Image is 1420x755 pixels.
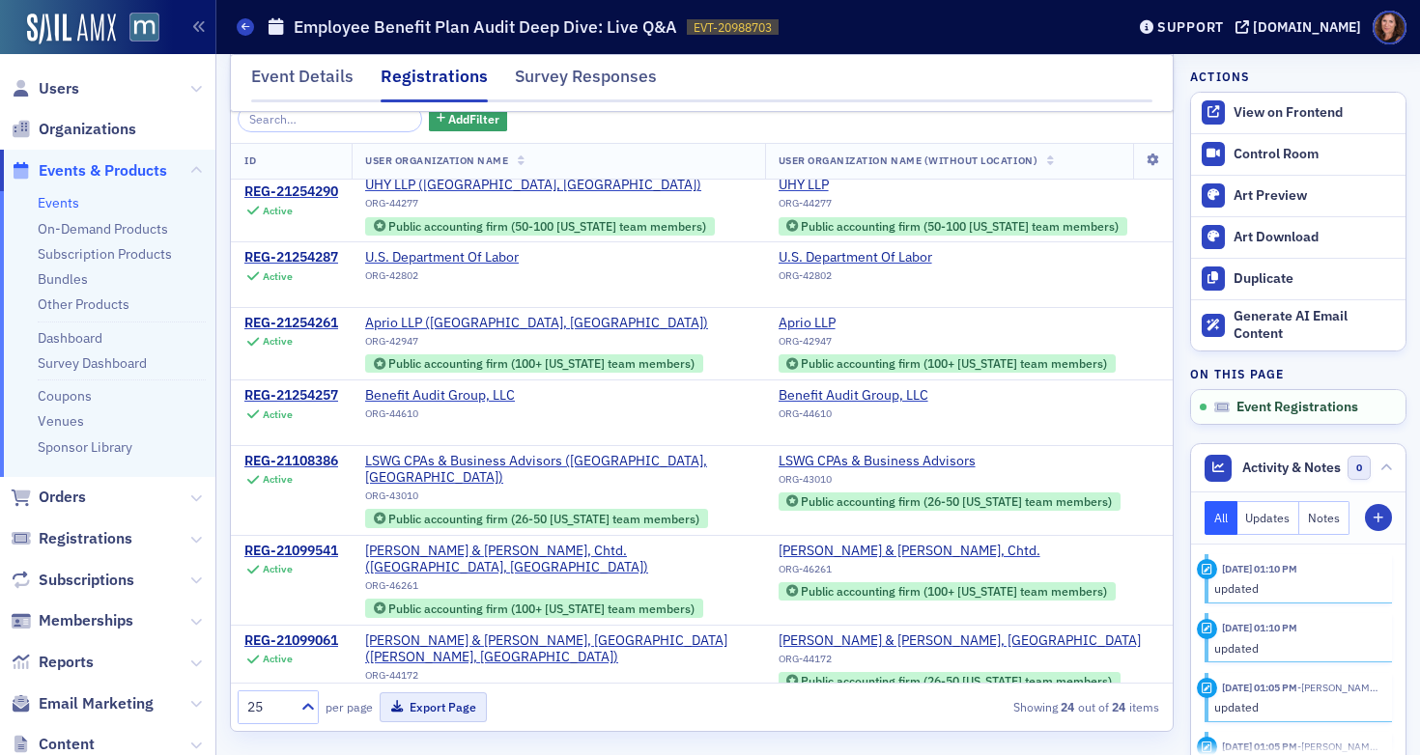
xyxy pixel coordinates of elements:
div: Art Preview [1234,187,1396,205]
span: Events & Products [39,160,167,182]
a: Aprio LLP [779,315,1117,332]
a: Email Marketing [11,693,154,714]
div: Update [1197,678,1217,698]
div: ORG-44277 [365,197,715,216]
label: per page [326,698,373,715]
a: REG-21099541 [244,543,338,560]
a: Orders [11,487,86,508]
span: LSWG CPAs & Business Advisors [779,453,976,470]
div: ORG-44610 [779,407,954,427]
a: REG-21254257 [244,387,338,405]
div: Control Room [1234,146,1396,163]
div: ORG-43010 [779,473,1122,492]
div: Active [263,653,293,665]
time: 8/18/2025 01:05 PM [1222,681,1297,694]
a: U.S. Department Of Labor [779,249,954,266]
div: REG-21254261 [244,315,338,332]
span: Clark & Anderson, PA (Glen Burnie, MD) [365,632,752,666]
div: ORG-44277 [779,197,1128,216]
a: Content [11,734,95,755]
h4: Actions [1190,68,1250,85]
div: Event Details [251,64,354,99]
a: Memberships [11,610,133,631]
div: REG-21099061 [244,632,338,650]
a: [PERSON_NAME] & [PERSON_NAME], Chtd. ([GEOGRAPHIC_DATA], [GEOGRAPHIC_DATA]) [365,543,752,576]
span: Organizations [39,119,136,140]
div: Public accounting firm (26-50 [US_STATE] team members) [801,496,1112,507]
div: Active [263,473,293,486]
a: Survey Dashboard [38,354,147,372]
span: Leonard J. Miller & Assoc., Chtd. [779,543,1040,560]
span: Users [39,78,79,99]
a: Coupons [38,387,92,405]
a: Control Room [1191,134,1406,175]
div: ORG-42947 [779,335,1117,354]
span: Registrations [39,528,132,549]
span: Syvon Sturdivant [1297,740,1378,753]
span: Activity & Notes [1242,458,1341,478]
div: Public accounting firm (100+ [US_STATE] team members) [388,603,695,614]
img: SailAMX [27,14,116,44]
div: updated [1214,579,1379,597]
button: Notes [1299,501,1349,535]
div: Survey Responses [515,64,657,99]
a: Art Preview [1191,175,1406,216]
div: Public accounting firm (100+ Maryland team members) [779,582,1117,601]
span: 0 [1348,456,1372,480]
span: Add Filter [448,110,499,127]
a: Benefit Audit Group, LLC [365,387,541,405]
span: Clark & Anderson, PA [779,632,1141,650]
span: Leonard J. Miller & Assoc., Chtd. (Baltimore, MD) [365,543,752,576]
div: updated [1214,639,1379,657]
div: Showing out of items [866,698,1159,715]
a: Events [38,194,79,211]
a: UHY LLP [779,177,1128,194]
button: Updates [1237,501,1300,535]
div: ORG-44172 [779,653,1141,672]
a: [PERSON_NAME] & [PERSON_NAME], Chtd. [779,543,1117,560]
div: ORG-44610 [365,407,541,427]
button: All [1205,501,1237,535]
div: Support [1157,18,1224,36]
div: 25 [247,697,290,717]
span: Reports [39,652,94,673]
a: LSWG CPAs & Business Advisors [779,453,1122,470]
span: Profile [1373,11,1406,44]
div: Update [1197,619,1217,639]
div: Public accounting firm (50-100 Maryland team members) [779,216,1128,235]
div: Duplicate [1234,270,1396,288]
span: UHY LLP (Columbia, MD) [365,177,701,194]
div: [DOMAIN_NAME] [1253,18,1361,36]
div: Public accounting firm (50-100 Maryland team members) [365,216,715,235]
a: U.S. Department Of Labor [365,249,541,266]
div: Public accounting firm (100+ [US_STATE] team members) [801,586,1107,597]
button: Export Page [380,692,487,722]
a: Other Products [38,295,129,313]
a: Venues [38,412,84,430]
div: Public accounting firm (100+ Maryland team members) [365,599,703,617]
div: ORG-46261 [779,563,1117,582]
span: Content [39,734,95,755]
button: AddFilter [429,107,508,131]
span: Orders [39,487,86,508]
div: ORG-42802 [779,269,954,289]
a: Sponsor Library [38,438,132,456]
a: Benefit Audit Group, LLC [779,387,954,405]
div: Public accounting firm (50-100 [US_STATE] team members) [801,221,1119,232]
div: Public accounting firm (26-50 [US_STATE] team members) [801,676,1112,686]
div: ORG-44172 [365,669,752,688]
div: Registrations [381,64,488,102]
strong: 24 [1109,698,1129,715]
a: Dashboard [38,329,102,347]
div: REG-21108386 [244,453,338,470]
div: View on Frontend [1234,104,1396,122]
div: REG-21254290 [244,184,338,202]
input: Search… [238,105,422,132]
div: ORG-42802 [365,269,541,289]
